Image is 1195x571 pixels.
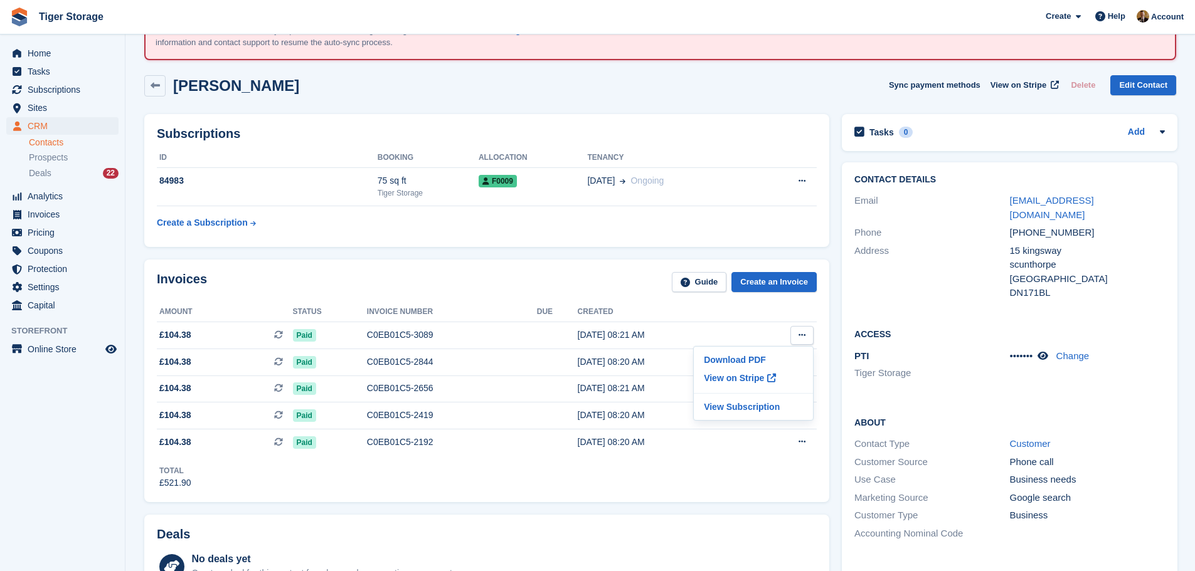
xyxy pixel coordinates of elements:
[854,226,1009,240] div: Phone
[10,8,29,26] img: stora-icon-8386f47178a22dfd0bd8f6a31ec36ba5ce8667c1dd55bd0f319d3a0aa187defe.svg
[29,152,68,164] span: Prospects
[578,436,750,449] div: [DATE] 08:20 AM
[483,26,546,35] a: knowledge base
[29,137,119,149] a: Contacts
[1151,11,1184,23] span: Account
[159,409,191,422] span: £104.38
[699,352,808,368] a: Download PDF
[854,194,1009,222] div: Email
[1010,491,1165,505] div: Google search
[854,473,1009,487] div: Use Case
[157,211,256,234] a: Create a Subscription
[854,437,1009,451] div: Contact Type
[854,416,1165,428] h2: About
[854,508,1009,523] div: Customer Type
[6,63,119,80] a: menu
[28,63,103,80] span: Tasks
[6,99,119,117] a: menu
[899,127,913,138] div: 0
[6,340,119,358] a: menu
[191,552,454,567] div: No deals yet
[28,340,103,358] span: Online Store
[159,382,191,395] span: £104.38
[587,148,758,168] th: Tenancy
[6,242,119,259] a: menu
[578,382,750,395] div: [DATE] 08:21 AM
[6,45,119,62] a: menu
[6,117,119,135] a: menu
[6,224,119,241] a: menu
[157,272,207,293] h2: Invoices
[1010,473,1165,487] div: Business needs
[699,399,808,415] p: View Subscription
[854,491,1009,505] div: Marketing Source
[293,329,316,342] span: Paid
[293,356,316,369] span: Paid
[6,81,119,98] a: menu
[293,382,316,395] span: Paid
[104,342,119,357] a: Preview store
[28,45,103,62] span: Home
[1010,350,1033,361] span: •••••••
[34,6,109,27] a: Tiger Storage
[1056,350,1090,361] a: Change
[28,260,103,278] span: Protection
[293,436,316,449] span: Paid
[869,127,894,138] h2: Tasks
[28,242,103,259] span: Coupons
[1010,438,1051,449] a: Customer
[156,24,595,49] p: An error occurred with the auto-sync process for the site: Tiger Storage . Please review the for ...
[699,368,808,388] a: View on Stripe
[157,216,248,229] div: Create a Subscription
[159,465,191,476] div: Total
[367,355,537,369] div: C0EB01C5-2844
[28,99,103,117] span: Sites
[854,366,1009,380] li: Tiger Storage
[1110,75,1176,96] a: Edit Contact
[854,526,1009,541] div: Accounting Nominal Code
[378,174,479,187] div: 75 sq ft
[1010,272,1165,286] div: [GEOGRAPHIC_DATA]
[378,187,479,199] div: Tiger Storage
[103,168,119,179] div: 22
[1010,258,1165,272] div: scunthorpe
[1137,10,1149,23] img: Adam Herbert
[157,127,817,141] h2: Subscriptions
[11,325,125,337] span: Storefront
[28,117,103,135] span: CRM
[479,175,517,187] span: F0009
[367,382,537,395] div: C0EB01C5-2656
[1010,455,1165,469] div: Phone call
[159,476,191,490] div: £521.90
[157,174,378,187] div: 84983
[28,206,103,223] span: Invoices
[578,355,750,369] div: [DATE] 08:20 AM
[854,327,1165,340] h2: Access
[6,206,119,223] a: menu
[6,260,119,278] a: menu
[1010,244,1165,258] div: 15 kingsway
[28,296,103,314] span: Capital
[367,436,537,449] div: C0EB01C5-2192
[157,148,378,168] th: ID
[1046,10,1071,23] span: Create
[28,81,103,98] span: Subscriptions
[1010,286,1165,300] div: DN171BL
[985,75,1061,96] a: View on Stripe
[157,302,293,322] th: Amount
[28,187,103,205] span: Analytics
[479,148,587,168] th: Allocation
[1066,75,1100,96] button: Delete
[6,187,119,205] a: menu
[157,527,190,542] h2: Deals
[367,302,537,322] th: Invoice number
[672,272,727,293] a: Guide
[854,350,869,361] span: PTI
[378,148,479,168] th: Booking
[991,79,1046,92] span: View on Stripe
[293,302,367,322] th: Status
[1128,125,1145,140] a: Add
[1108,10,1125,23] span: Help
